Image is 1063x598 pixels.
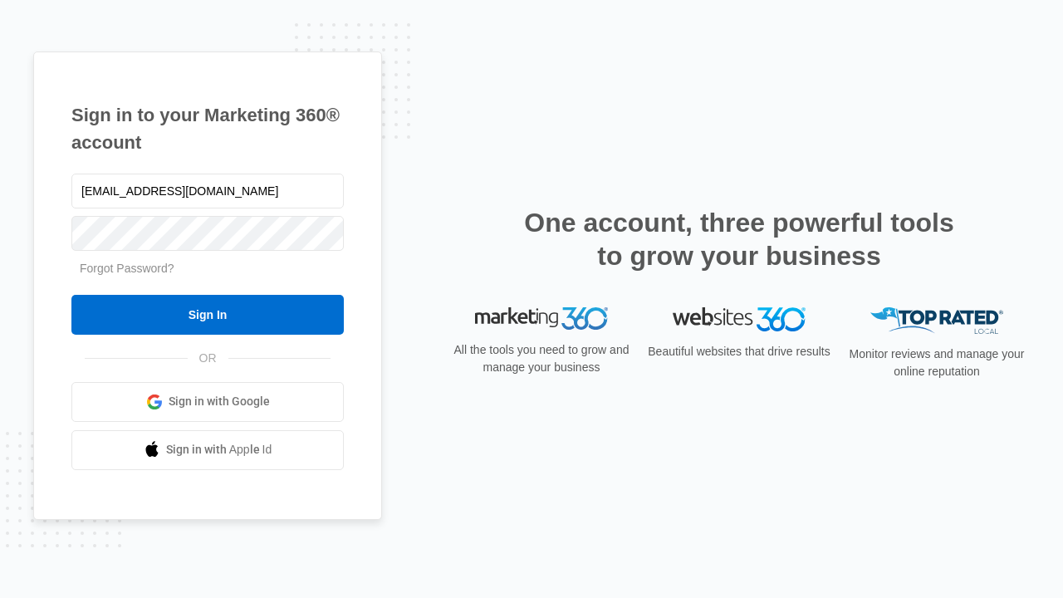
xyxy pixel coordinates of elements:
[188,350,228,367] span: OR
[71,101,344,156] h1: Sign in to your Marketing 360® account
[870,307,1003,335] img: Top Rated Local
[169,393,270,410] span: Sign in with Google
[475,307,608,331] img: Marketing 360
[448,341,634,376] p: All the tools you need to grow and manage your business
[646,343,832,360] p: Beautiful websites that drive results
[166,441,272,458] span: Sign in with Apple Id
[844,346,1030,380] p: Monitor reviews and manage your online reputation
[80,262,174,275] a: Forgot Password?
[71,174,344,208] input: Email
[71,430,344,470] a: Sign in with Apple Id
[519,206,959,272] h2: One account, three powerful tools to grow your business
[673,307,806,331] img: Websites 360
[71,295,344,335] input: Sign In
[71,382,344,422] a: Sign in with Google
